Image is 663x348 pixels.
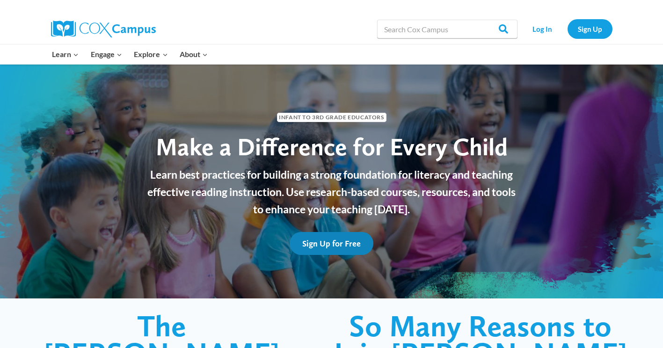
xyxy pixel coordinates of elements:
[522,19,563,38] a: Log In
[568,19,612,38] a: Sign Up
[290,232,373,255] a: Sign Up for Free
[46,44,85,64] button: Child menu of Learn
[377,20,517,38] input: Search Cox Campus
[142,166,521,217] p: Learn best practices for building a strong foundation for literacy and teaching effective reading...
[277,113,386,122] span: Infant to 3rd Grade Educators
[302,239,361,248] span: Sign Up for Free
[128,44,174,64] button: Child menu of Explore
[46,44,214,64] nav: Primary Navigation
[156,132,508,161] span: Make a Difference for Every Child
[522,19,612,38] nav: Secondary Navigation
[51,21,156,37] img: Cox Campus
[85,44,128,64] button: Child menu of Engage
[174,44,214,64] button: Child menu of About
